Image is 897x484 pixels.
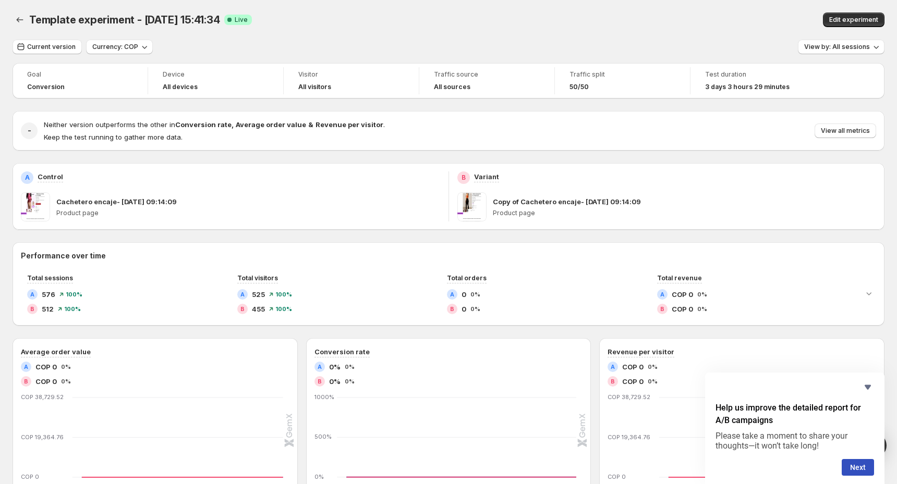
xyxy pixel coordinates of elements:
[705,70,811,79] span: Test duration
[316,120,383,129] strong: Revenue per visitor
[470,306,480,312] span: 0%
[611,378,615,384] h2: B
[64,306,81,312] span: 100%
[175,120,232,129] strong: Conversion rate
[329,362,341,372] span: 0%
[240,306,245,312] h2: B
[716,381,874,476] div: Help us improve the detailed report for A/B campaigns
[648,378,658,384] span: 0%
[24,378,28,384] h2: B
[38,171,63,182] p: Control
[42,304,54,314] span: 512
[470,291,480,297] span: 0%
[56,196,177,207] p: Cachetero encaje- [DATE] 09:14:09
[44,133,183,141] span: Keep the test running to gather more data.
[235,16,248,24] span: Live
[308,120,313,129] strong: &
[27,69,133,92] a: GoalConversion
[622,376,644,387] span: COP 0
[672,304,693,314] span: COP 0
[21,251,876,261] h2: Performance over time
[611,364,615,370] h2: A
[61,378,71,384] span: 0%
[660,306,664,312] h2: B
[163,69,269,92] a: DeviceAll devices
[447,274,487,282] span: Total orders
[842,459,874,476] button: Next question
[705,83,790,91] span: 3 days 3 hours 29 minutes
[24,364,28,370] h2: A
[569,70,675,79] span: Traffic split
[21,346,91,357] h3: Average order value
[314,433,332,441] text: 500%
[314,393,334,401] text: 1000%
[345,364,355,370] span: 0%
[318,378,322,384] h2: B
[240,291,245,297] h2: A
[92,43,138,51] span: Currency: COP
[705,69,811,92] a: Test duration3 days 3 hours 29 minutes
[569,69,675,92] a: Traffic split50/50
[27,70,133,79] span: Goal
[434,83,470,91] h4: All sources
[163,70,269,79] span: Device
[236,120,306,129] strong: Average order value
[21,192,50,221] img: Cachetero encaje- Sep 30, 09:14:09
[622,362,644,372] span: COP 0
[345,378,355,384] span: 0%
[648,364,658,370] span: 0%
[457,192,487,221] img: Copy of Cachetero encaje- Sep 30, 09:14:09
[298,83,331,91] h4: All visitors
[823,13,884,27] button: Edit experiment
[608,393,650,401] text: COP 38,729.52
[672,289,693,300] span: COP 0
[434,70,540,79] span: Traffic source
[862,286,876,301] button: Expand chart
[804,43,870,51] span: View by: All sessions
[44,120,385,129] span: Neither version outperforms the other in .
[275,291,292,297] span: 100%
[27,83,65,91] span: Conversion
[608,346,674,357] h3: Revenue per visitor
[66,291,82,297] span: 100%
[13,40,82,54] button: Current version
[237,274,278,282] span: Total visitors
[450,306,454,312] h2: B
[56,209,440,217] p: Product page
[462,289,466,300] span: 0
[660,291,664,297] h2: A
[697,291,707,297] span: 0%
[298,70,404,79] span: Visitor
[252,304,265,314] span: 455
[27,43,76,51] span: Current version
[35,362,57,372] span: COP 0
[608,473,626,480] text: COP 0
[329,376,341,387] span: 0%
[13,13,27,27] button: Back
[716,431,874,451] p: Please take a moment to share your thoughts—it won’t take long!
[27,274,73,282] span: Total sessions
[608,433,650,441] text: COP 19,364.76
[821,127,870,135] span: View all metrics
[462,173,466,182] h2: B
[21,473,39,480] text: COP 0
[61,364,71,370] span: 0%
[21,433,64,441] text: COP 19,364.76
[318,364,322,370] h2: A
[298,69,404,92] a: VisitorAll visitors
[28,126,31,136] h2: -
[30,306,34,312] h2: B
[798,40,884,54] button: View by: All sessions
[657,274,702,282] span: Total revenue
[434,69,540,92] a: Traffic sourceAll sources
[252,289,265,300] span: 525
[42,289,55,300] span: 576
[862,381,874,393] button: Hide survey
[716,402,874,427] h2: Help us improve the detailed report for A/B campaigns
[232,120,234,129] strong: ,
[25,173,30,182] h2: A
[163,83,198,91] h4: All devices
[29,14,220,26] span: Template experiment - [DATE] 15:41:34
[815,123,876,138] button: View all metrics
[462,304,466,314] span: 0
